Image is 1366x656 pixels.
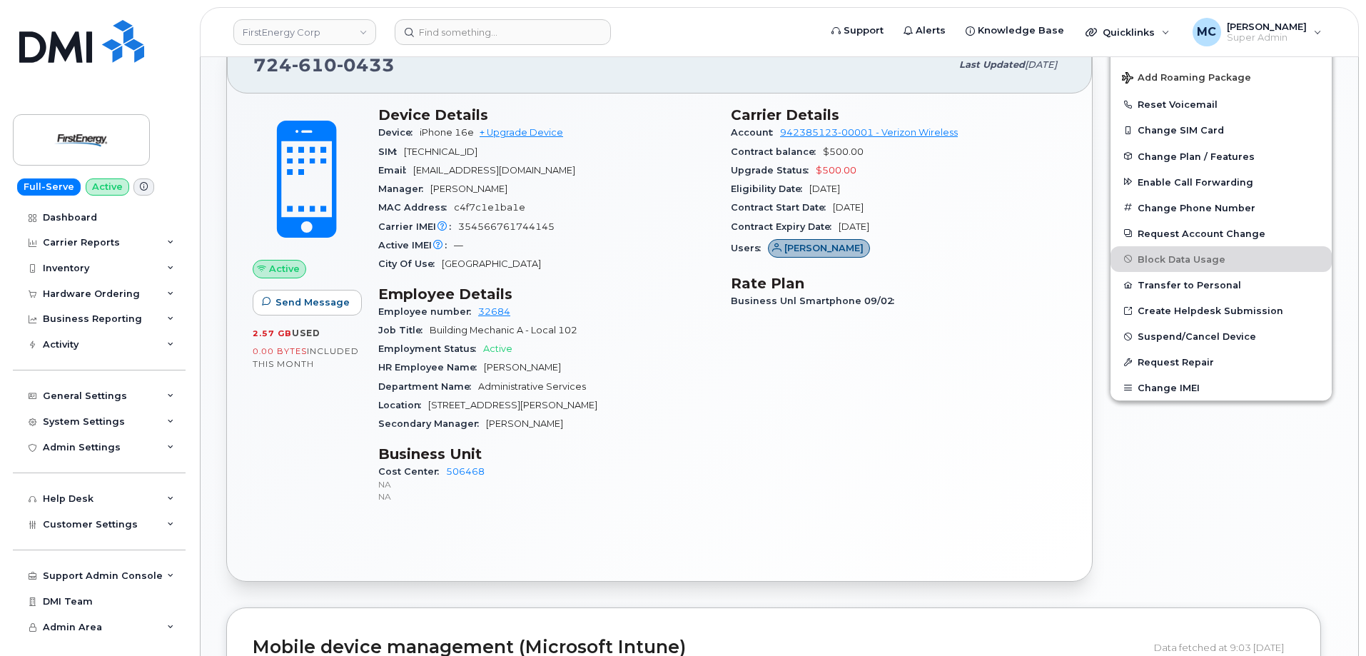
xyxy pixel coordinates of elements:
a: [PERSON_NAME] [768,243,870,253]
span: used [292,328,320,338]
h3: Employee Details [378,286,714,303]
a: 32684 [478,306,510,317]
span: c4f7c1e1ba1e [454,202,525,213]
span: Department Name [378,381,478,392]
span: [DATE] [1025,59,1057,70]
span: Account [731,127,780,138]
span: Employee number [378,306,478,317]
span: MAC Address [378,202,454,213]
span: iPhone 16e [420,127,474,138]
div: Quicklinks [1076,18,1180,46]
button: Change Phone Number [1110,195,1332,221]
span: Upgrade Status [731,165,816,176]
span: City Of Use [378,258,442,269]
span: Business Unl Smartphone 09/02 [731,296,901,306]
button: Block Data Usage [1110,246,1332,272]
iframe: Messenger Launcher [1304,594,1355,645]
span: Cost Center [378,466,446,477]
button: Change IMEI [1110,375,1332,400]
h3: Carrier Details [731,106,1066,123]
span: Building Mechanic A - Local 102 [430,325,577,335]
span: [PERSON_NAME] [430,183,507,194]
span: [DATE] [839,221,869,232]
span: Knowledge Base [978,24,1064,38]
span: Secondary Manager [378,418,486,429]
span: 354566761744145 [458,221,555,232]
span: [PERSON_NAME] [484,362,561,373]
span: Users [731,243,768,253]
span: 2.57 GB [253,328,292,338]
span: HR Employee Name [378,362,484,373]
span: [STREET_ADDRESS][PERSON_NAME] [428,400,597,410]
span: Quicklinks [1103,26,1155,38]
span: 0433 [337,54,395,76]
span: Alerts [916,24,946,38]
span: 724 [253,54,395,76]
span: Add Roaming Package [1122,72,1251,86]
span: Administrative Services [478,381,586,392]
span: [GEOGRAPHIC_DATA] [442,258,541,269]
span: Super Admin [1227,32,1307,44]
button: Request Account Change [1110,221,1332,246]
span: Contract Start Date [731,202,833,213]
span: [PERSON_NAME] [784,241,864,255]
span: Carrier IMEI [378,221,458,232]
button: Reset Voicemail [1110,91,1332,117]
span: $500.00 [816,165,856,176]
span: MC [1197,24,1216,41]
a: Create Helpdesk Submission [1110,298,1332,323]
span: [PERSON_NAME] [486,418,563,429]
span: Manager [378,183,430,194]
span: 0.00 Bytes [253,346,307,356]
span: [DATE] [809,183,840,194]
a: 506468 [446,466,485,477]
button: Transfer to Personal [1110,272,1332,298]
span: Active [269,262,300,276]
button: Enable Call Forwarding [1110,169,1332,195]
span: SIM [378,146,404,157]
span: [EMAIL_ADDRESS][DOMAIN_NAME] [413,165,575,176]
span: Send Message [275,296,350,309]
span: [DATE] [833,202,864,213]
span: Active [483,343,512,354]
span: Support [844,24,884,38]
h3: Device Details [378,106,714,123]
h3: Business Unit [378,445,714,463]
span: Active IMEI [378,240,454,251]
button: Change SIM Card [1110,117,1332,143]
span: 610 [292,54,337,76]
a: 942385123-00001 - Verizon Wireless [780,127,958,138]
input: Find something... [395,19,611,45]
span: Last updated [959,59,1025,70]
span: [TECHNICAL_ID] [404,146,477,157]
a: Alerts [894,16,956,45]
button: Change Plan / Features [1110,143,1332,169]
button: Send Message [253,290,362,316]
a: + Upgrade Device [480,127,563,138]
span: Job Title [378,325,430,335]
button: Add Roaming Package [1110,62,1332,91]
a: FirstEnergy Corp [233,19,376,45]
span: Eligibility Date [731,183,809,194]
span: Enable Call Forwarding [1138,176,1253,187]
span: Device [378,127,420,138]
a: Support [821,16,894,45]
span: Contract balance [731,146,823,157]
p: NA [378,478,714,490]
span: Suspend/Cancel Device [1138,331,1256,342]
div: Marty Courter [1183,18,1332,46]
h3: Rate Plan [731,275,1066,292]
span: — [454,240,463,251]
span: Change Plan / Features [1138,151,1255,161]
span: Location [378,400,428,410]
p: NA [378,490,714,503]
button: Suspend/Cancel Device [1110,323,1332,349]
span: Contract Expiry Date [731,221,839,232]
a: Knowledge Base [956,16,1074,45]
span: $500.00 [823,146,864,157]
span: Employment Status [378,343,483,354]
button: Request Repair [1110,349,1332,375]
span: [PERSON_NAME] [1227,21,1307,32]
span: Email [378,165,413,176]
